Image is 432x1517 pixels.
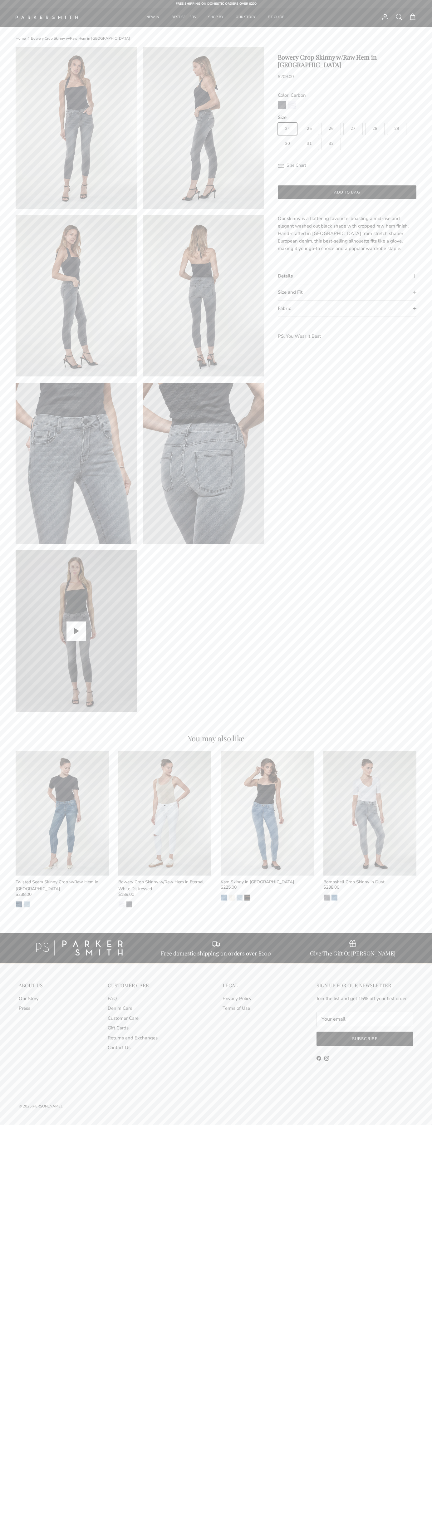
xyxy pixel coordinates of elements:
[23,901,30,908] a: Malibu
[317,982,413,988] div: SIGN UP FOR OUR NEWSLETTER
[329,142,334,146] span: 32
[166,8,202,27] a: BEST SELLERS
[118,879,212,893] div: Bowery Crop Skinny w/Raw Hem in Eternal White Distressed
[118,879,212,908] a: Bowery Crop Skinny w/Raw Hem in Eternal White Distressed $189.00 Eternal White DestroyCarbon
[93,8,338,27] div: Primary
[216,982,258,1066] div: Secondary
[317,1012,413,1027] input: Email
[176,2,257,6] strong: FREE SHIPPING ON DOMESTIC ORDERS OVER $200
[24,901,30,907] img: Malibu
[221,895,227,901] img: Laguna
[323,879,417,901] a: Bombshell Crop Skinny in Dust $238.00 DustLaguna
[351,127,356,131] span: 27
[307,142,312,146] span: 31
[101,982,164,1066] div: Secondary
[16,734,416,742] h4: You may also like
[16,891,32,898] span: $238.00
[126,901,133,908] a: Carbon
[317,995,413,1002] p: Join the list and get 15% off your first order
[31,36,130,41] a: Bowery Crop Skinny w/Raw Hem in [GEOGRAPHIC_DATA]
[223,995,252,1002] a: Privacy Policy
[221,879,314,901] a: Kam Skinny in [GEOGRAPHIC_DATA] $225.00 LagunaCreamsickleMalibu DestroyPhantom Destroyed
[372,127,377,131] span: 28
[203,8,229,27] a: SHOP BY
[278,215,409,252] span: Our skinny is a flattering favourite, boasting a mid-rise and elegant washed out black shade with...
[285,142,290,146] span: 30
[278,101,286,109] img: Carbon
[278,268,416,284] summary: Details
[288,101,296,109] img: Eternal White Destroy
[108,1035,158,1041] a: Returns and Exchanges
[278,301,416,317] summary: Fabric
[317,1032,413,1046] button: Subscribe
[19,995,39,1002] a: Our Story
[236,894,243,901] a: Malibu Destroy
[307,127,312,131] span: 25
[278,185,416,199] button: Add to bag
[310,950,395,957] div: Give The Gift Of [PERSON_NAME]
[32,1104,62,1109] a: [PERSON_NAME]
[278,74,294,80] span: $209.00
[223,982,252,988] div: LEGAL
[329,127,334,131] span: 26
[141,8,165,27] a: NEW IN
[323,884,339,891] span: $238.00
[323,879,417,886] div: Bombshell Crop Skinny in Dust
[119,901,125,907] img: Eternal White Destroy
[66,621,86,641] button: Play video
[230,8,261,27] a: OUR STORY
[16,36,416,41] nav: Breadcrumbs
[221,879,314,886] div: Kam Skinny in [GEOGRAPHIC_DATA]
[288,101,297,111] a: Eternal White Destroy
[278,284,416,300] summary: Size and Fit
[331,895,337,901] img: Laguna
[244,895,250,901] img: Phantom Destroyed
[126,901,132,907] img: Carbon
[16,879,109,893] div: Twisted Seam Skinny Crop w/Raw Hem in [GEOGRAPHIC_DATA]
[118,891,134,898] span: $189.00
[12,982,49,1066] div: Secondary
[108,1044,130,1051] a: Contact Us
[19,982,43,988] div: ABOUT US
[262,8,290,27] a: FIT GUIDE
[278,160,306,171] button: Size Chart
[19,1104,63,1109] span: © 2025 .
[244,894,251,901] a: Phantom Destroyed
[16,901,22,908] a: La Jolla
[108,995,117,1002] a: FAQ
[16,16,78,19] img: Parker Smith
[16,36,26,41] a: Home
[16,901,22,907] img: La Jolla
[108,1005,132,1011] a: Denim Care
[118,901,125,908] a: Eternal White Destroy
[324,895,330,901] img: Dust
[229,895,235,901] img: Creamsickle
[285,127,290,131] span: 24
[108,982,158,988] div: CUSTOMER CARE
[394,127,399,131] span: 29
[19,1005,30,1011] a: Press
[221,884,237,891] span: $225.00
[379,13,389,21] a: Account
[237,895,243,901] img: Malibu Destroy
[331,894,338,901] a: Laguna
[16,879,109,908] a: Twisted Seam Skinny Crop w/Raw Hem in [GEOGRAPHIC_DATA] $238.00 La JollaMalibu
[108,1025,129,1031] a: Gift Cards
[323,894,330,901] a: Dust
[223,1005,250,1011] a: Terms of Use
[108,1015,139,1021] a: Customer Care
[161,950,271,957] div: Free domestic shipping on orders over $200
[278,101,287,111] a: Carbon
[278,332,416,340] p: PS. You Wear It Best
[278,53,416,68] h1: Bowery Crop Skinny w/Raw Hem in [GEOGRAPHIC_DATA]
[278,91,416,99] div: Color: Carbon
[278,114,287,121] legend: Size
